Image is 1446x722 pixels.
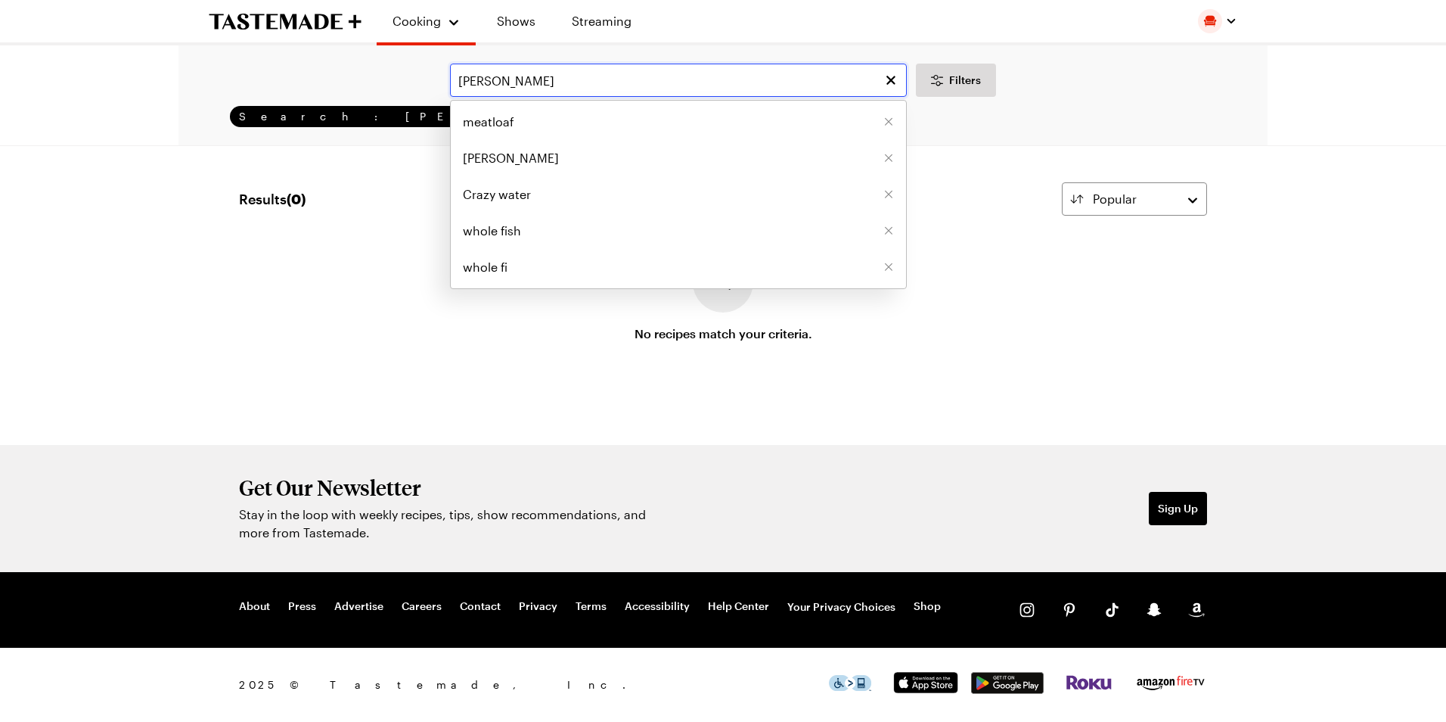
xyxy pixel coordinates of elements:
[971,682,1044,696] a: Google Play
[708,599,769,615] a: Help Center
[239,475,655,499] h2: Get Our Newsletter
[287,191,306,207] span: ( 0 )
[1065,678,1113,692] a: Roku
[402,599,442,615] a: Careers
[239,188,306,210] span: Results
[576,599,607,615] a: Terms
[1134,673,1207,693] img: Amazon Fire TV
[889,681,962,696] a: App Store
[239,599,941,615] nav: Footer
[239,599,270,615] a: About
[971,672,1044,694] img: Google Play
[1065,675,1113,690] img: Roku
[463,113,514,131] span: meatloaf
[1198,9,1222,33] img: Profile picture
[1134,681,1207,696] a: Amazon Fire TV
[1158,501,1198,516] span: Sign Up
[450,64,907,97] input: Search for a Recipe
[392,6,461,36] button: Cooking
[239,506,655,542] p: Stay in the loop with weekly recipes, tips, show recommendations, and more from Tastemade.
[209,13,361,30] a: To Tastemade Home Page
[1198,9,1237,33] button: Profile picture
[883,153,894,163] button: Remove [object Object]
[1149,492,1207,525] button: Sign Up
[883,262,894,272] button: Remove [object Object]
[1093,190,1137,208] span: Popular
[829,675,871,691] img: This icon serves as a link to download the Level Access assistive technology app for individuals ...
[883,226,894,236] button: Remove [object Object]
[787,599,895,615] button: Your Privacy Choices
[883,189,894,200] button: Remove [object Object]
[889,672,962,694] img: App Store
[883,117,894,127] button: Remove [object Object]
[883,72,899,89] button: Clear search
[239,110,660,123] span: Search: [PERSON_NAME]
[914,599,941,615] a: Shop
[463,185,531,204] span: Crazy water
[916,64,996,97] button: Desktop filters
[460,599,501,615] a: Contact
[463,222,521,240] span: whole fish
[463,258,507,276] span: whole fi
[239,677,829,693] span: 2025 © Tastemade, Inc.
[288,599,316,615] a: Press
[519,599,557,615] a: Privacy
[829,679,871,693] a: This icon serves as a link to download the Level Access assistive technology app for individuals ...
[393,14,441,28] span: Cooking
[334,599,383,615] a: Advertise
[949,73,981,88] span: Filters
[1062,182,1207,216] button: Popular
[463,149,559,167] span: [PERSON_NAME]
[625,599,690,615] a: Accessibility
[635,325,812,343] p: No recipes match your criteria.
